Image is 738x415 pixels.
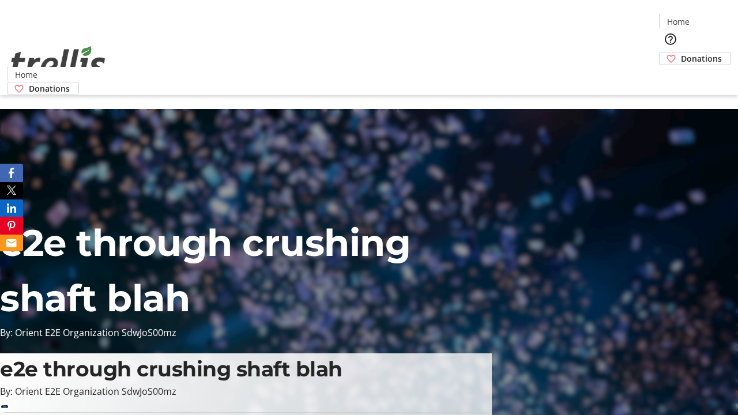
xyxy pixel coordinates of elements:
span: Donations [681,52,722,65]
span: Donations [29,82,70,95]
button: Help [659,28,682,51]
a: Home [660,16,696,28]
span: Home [667,16,690,28]
a: Donations [7,82,79,95]
span: Home [15,69,37,81]
button: Cart [659,65,682,88]
a: Home [7,69,44,81]
a: Donations [659,52,731,65]
img: Orient E2E Organization SdwJoS00mz's Logo [7,33,110,91]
